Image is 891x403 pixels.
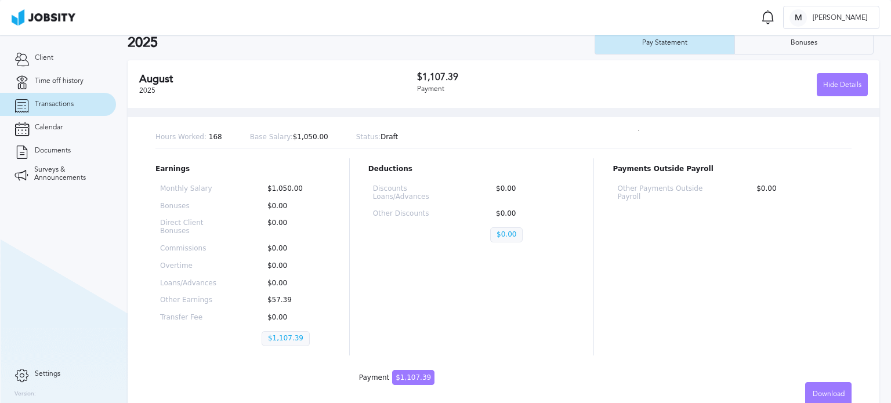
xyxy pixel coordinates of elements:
span: Calendar [35,124,63,132]
p: Loans/Advances [160,279,224,288]
p: $0.00 [262,262,326,270]
p: $57.39 [262,296,326,304]
img: ab4bad089aa723f57921c736e9817d99.png [12,9,75,26]
p: Discounts Loans/Advances [373,185,453,201]
p: $0.00 [262,279,326,288]
div: Hide Details [817,74,867,97]
span: $1,107.39 [392,370,434,385]
h3: $1,107.39 [417,72,643,82]
p: $0.00 [490,227,523,242]
span: Download [813,390,845,398]
span: [PERSON_NAME] [807,14,873,22]
div: Payment [359,374,434,382]
p: 168 [155,133,222,141]
h2: 2025 [128,35,595,51]
div: Payment [417,85,643,93]
p: $0.00 [490,185,570,201]
div: Pay Statement [636,39,693,47]
span: Settings [35,370,60,378]
p: Payments Outside Payroll [613,165,852,173]
p: Bonuses [160,202,224,210]
p: Other Earnings [160,296,224,304]
p: $0.00 [262,245,326,253]
p: Overtime [160,262,224,270]
p: Other Payments Outside Payroll [617,185,713,201]
span: 2025 [139,86,155,95]
p: $0.00 [262,219,326,235]
button: Pay Statement [595,31,734,55]
p: $0.00 [751,185,847,201]
p: $0.00 [262,314,326,322]
p: Draft [356,133,399,141]
p: Commissions [160,245,224,253]
span: Hours Worked: [155,133,207,141]
div: M [789,9,807,27]
p: Direct Client Bonuses [160,219,224,235]
button: M[PERSON_NAME] [783,6,879,29]
p: Deductions [368,165,575,173]
span: Status: [356,133,381,141]
span: Surveys & Announcements [34,166,102,182]
p: Other Discounts [373,210,453,218]
span: Client [35,54,53,62]
button: Hide Details [817,73,868,96]
p: $1,050.00 [250,133,328,141]
span: Base Salary: [250,133,293,141]
span: Time off history [35,77,84,85]
p: Monthly Salary [160,185,224,193]
div: Bonuses [785,39,823,47]
p: $1,050.00 [262,185,326,193]
label: Version: [15,391,36,398]
span: Transactions [35,100,74,108]
p: $0.00 [262,202,326,210]
h2: August [139,73,417,85]
p: $0.00 [490,210,570,218]
p: Transfer Fee [160,314,224,322]
span: Documents [35,147,71,155]
p: Earnings [155,165,331,173]
button: Bonuses [734,31,874,55]
p: $1,107.39 [262,331,310,346]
